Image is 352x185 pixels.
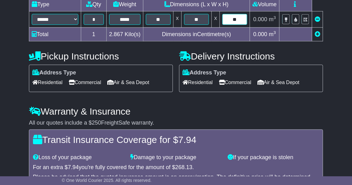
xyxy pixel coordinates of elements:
div: If your package is stolen [225,154,322,161]
label: Address Type [183,69,226,76]
td: x [174,11,182,27]
span: Air & Sea Depot [258,78,300,87]
span: 2.867 [109,31,123,37]
span: 268.13 [175,164,192,171]
span: Air & Sea Depot [107,78,149,87]
sup: 3 [274,15,276,20]
span: 250 [92,120,101,126]
span: m [269,16,276,22]
td: x [212,11,220,27]
span: 7.94 [178,135,196,145]
h4: Delivery Instructions [179,51,323,61]
span: Residential [32,78,63,87]
td: Total [29,27,81,41]
span: Residential [183,78,213,87]
span: m [269,31,276,37]
label: Address Type [32,69,76,76]
div: Loss of your package [30,154,127,161]
td: Dimensions in Centimetre(s) [143,27,250,41]
td: Kilo(s) [106,27,143,41]
sup: 3 [274,30,276,35]
span: © One World Courier 2025. All rights reserved. [62,178,152,183]
span: 0.000 [253,31,267,37]
h4: Pickup Instructions [29,51,173,61]
td: 1 [81,27,106,41]
div: All our quotes include a $ FreightSafe warranty. [29,120,323,126]
span: 0.000 [253,16,267,22]
span: Commercial [219,78,251,87]
span: Commercial [69,78,101,87]
div: Damage to your package [127,154,225,161]
div: For an extra $ you're fully covered for the amount of $ . [33,164,319,171]
h4: Transit Insurance Coverage for $ [33,135,319,145]
h4: Warranty & Insurance [29,106,323,116]
a: Remove this item [315,16,320,22]
span: 7.94 [68,164,79,171]
a: Add new item [315,31,320,37]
